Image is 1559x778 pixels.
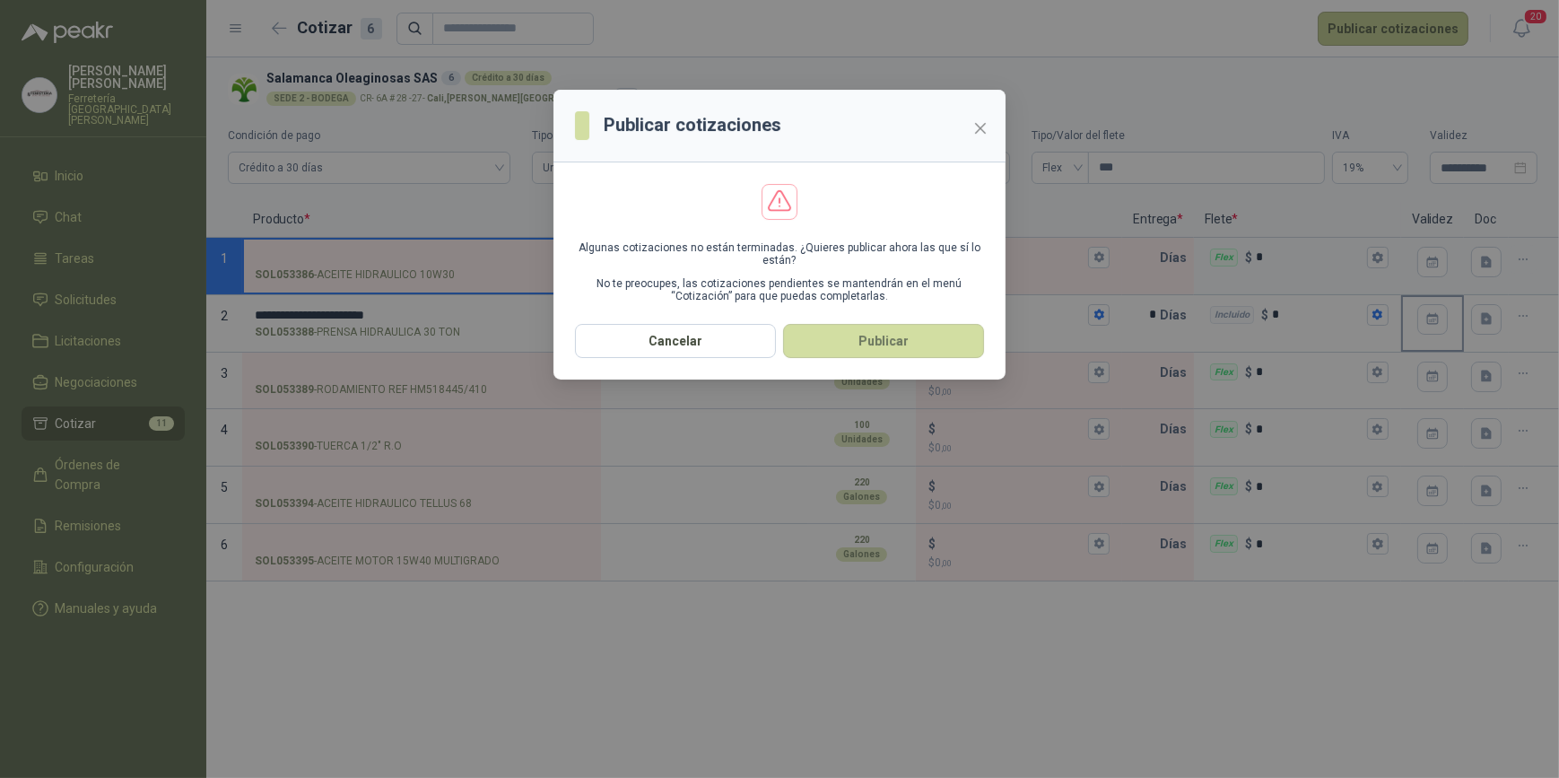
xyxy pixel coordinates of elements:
[575,277,984,302] p: No te preocupes, las cotizaciones pendientes se mantendrán en el menú “Cotización” para que pueda...
[966,114,995,143] button: Close
[575,241,984,267] p: Algunas cotizaciones no están terminadas. ¿Quieres publicar ahora las que sí lo están?
[783,324,984,358] button: Publicar
[575,324,776,358] button: Cancelar
[604,111,781,139] h3: Publicar cotizaciones
[973,121,988,135] span: close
